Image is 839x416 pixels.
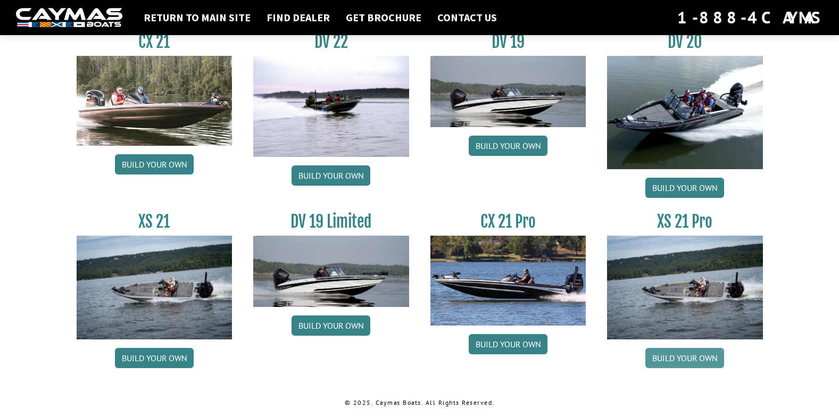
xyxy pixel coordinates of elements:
a: Find Dealer [261,11,335,24]
a: Build your own [645,178,724,198]
h3: DV 20 [607,32,763,52]
a: Build your own [292,315,370,336]
div: 1-888-4CAYMAS [677,6,823,29]
h3: CX 21 [77,32,232,52]
a: Build your own [469,136,547,156]
a: Build your own [115,154,194,174]
img: XS_21_thumbnail.jpg [607,236,763,339]
h3: XS 21 Pro [607,212,763,231]
h3: XS 21 [77,212,232,231]
img: white-logo-c9c8dbefe5ff5ceceb0f0178aa75bf4bb51f6bca0971e226c86eb53dfe498488.png [16,8,122,28]
a: Return to main site [138,11,256,24]
img: DV_20_from_website_for_caymas_connect.png [607,56,763,169]
a: Build your own [292,165,370,186]
a: Get Brochure [340,11,427,24]
img: CX21_thumb.jpg [77,56,232,145]
a: Contact Us [432,11,502,24]
h3: DV 19 Limited [253,212,409,231]
h3: DV 19 [430,32,586,52]
p: © 2025. Caymas Boats. All Rights Reserved. [77,398,763,407]
a: Build your own [469,334,547,354]
img: dv-19-ban_from_website_for_caymas_connect.png [253,236,409,307]
a: Build your own [115,348,194,368]
h3: DV 22 [253,32,409,52]
img: DV22_original_motor_cropped_for_caymas_connect.jpg [253,56,409,157]
img: CX-21Pro_thumbnail.jpg [430,236,586,325]
a: Build your own [645,348,724,368]
h3: CX 21 Pro [430,212,586,231]
img: dv-19-ban_from_website_for_caymas_connect.png [430,56,586,127]
img: XS_21_thumbnail.jpg [77,236,232,339]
